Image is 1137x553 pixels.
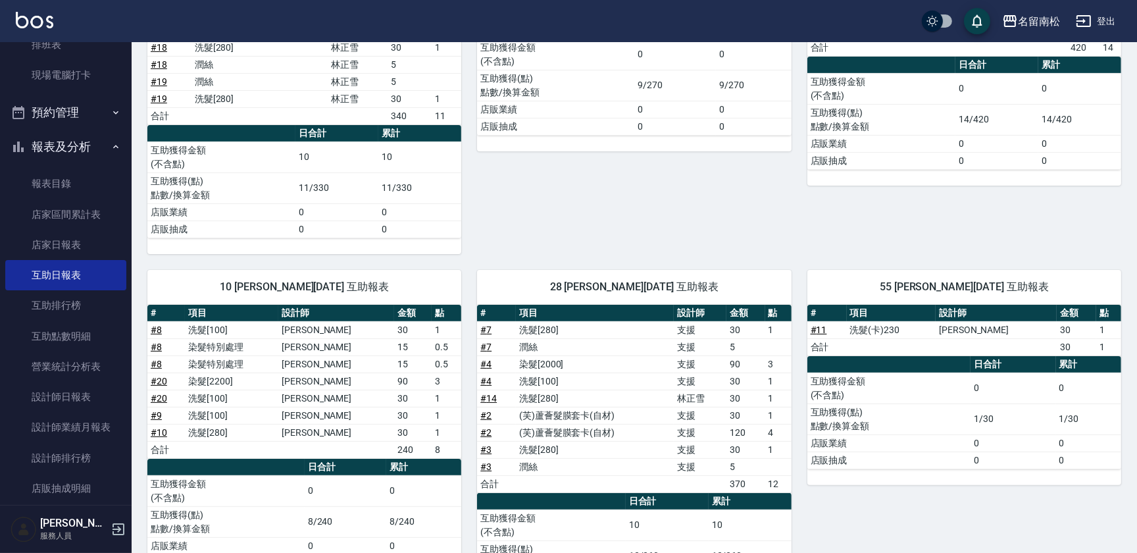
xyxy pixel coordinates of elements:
[147,125,461,238] table: a dense table
[480,376,492,386] a: #4
[726,305,765,322] th: 金額
[378,221,461,238] td: 0
[480,410,492,421] a: #2
[191,56,328,73] td: 潤絲
[386,459,461,476] th: 累計
[936,321,1057,338] td: [PERSON_NAME]
[955,104,1038,135] td: 14/420
[516,338,674,355] td: 潤絲
[516,321,674,338] td: 洗髮[280]
[971,452,1055,469] td: 0
[1018,13,1060,30] div: 名留南松
[480,342,492,352] a: #7
[151,325,162,335] a: #8
[378,172,461,203] td: 11/330
[847,305,936,322] th: 項目
[516,305,674,322] th: 項目
[1099,39,1121,56] td: 14
[432,321,461,338] td: 1
[5,30,126,60] a: 排班表
[1056,452,1121,469] td: 0
[1038,73,1121,104] td: 0
[674,305,726,322] th: 設計師
[5,352,126,382] a: 營業統計分析表
[674,458,726,475] td: 支援
[378,142,461,172] td: 10
[378,125,461,142] th: 累計
[151,376,167,386] a: #20
[726,355,765,373] td: 90
[716,70,791,101] td: 9/270
[823,280,1105,294] span: 55 [PERSON_NAME][DATE] 互助報表
[394,407,432,424] td: 30
[765,390,792,407] td: 1
[278,338,394,355] td: [PERSON_NAME]
[394,441,432,458] td: 240
[726,424,765,441] td: 120
[807,39,839,56] td: 合計
[394,390,432,407] td: 30
[765,475,792,492] td: 12
[1096,338,1121,355] td: 1
[388,73,432,90] td: 5
[151,42,167,53] a: #18
[432,407,461,424] td: 1
[765,441,792,458] td: 1
[394,373,432,390] td: 90
[971,356,1055,373] th: 日合計
[147,142,295,172] td: 互助獲得金額 (不含點)
[278,390,394,407] td: [PERSON_NAME]
[709,493,792,510] th: 累計
[1057,338,1096,355] td: 30
[971,434,1055,452] td: 0
[328,90,388,107] td: 林正雪
[1096,305,1121,322] th: 點
[16,12,53,28] img: Logo
[765,424,792,441] td: 4
[807,305,847,322] th: #
[185,373,278,390] td: 染髮[2200]
[40,517,107,530] h5: [PERSON_NAME]
[5,290,126,321] a: 互助排行榜
[185,321,278,338] td: 洗髮[100]
[328,73,388,90] td: 林正雪
[163,280,445,294] span: 10 [PERSON_NAME][DATE] 互助報表
[1067,39,1099,56] td: 420
[191,90,328,107] td: 洗髮[280]
[1057,305,1096,322] th: 金額
[1056,434,1121,452] td: 0
[185,424,278,441] td: 洗髮[280]
[765,355,792,373] td: 3
[477,305,516,322] th: #
[674,407,726,424] td: 支援
[726,407,765,424] td: 30
[5,199,126,230] a: 店家區間累計表
[1056,356,1121,373] th: 累計
[432,355,461,373] td: 0.5
[726,458,765,475] td: 5
[807,135,955,152] td: 店販業績
[151,427,167,438] a: #10
[477,118,634,135] td: 店販抽成
[716,39,791,70] td: 0
[378,203,461,221] td: 0
[295,221,378,238] td: 0
[278,305,394,322] th: 設計師
[185,407,278,424] td: 洗髮[100]
[1038,135,1121,152] td: 0
[151,93,167,104] a: #19
[726,338,765,355] td: 5
[5,60,126,90] a: 現場電腦打卡
[726,373,765,390] td: 30
[147,475,305,506] td: 互助獲得金額 (不含點)
[634,39,716,70] td: 0
[191,39,328,56] td: 洗髮[280]
[278,407,394,424] td: [PERSON_NAME]
[480,359,492,369] a: #4
[191,73,328,90] td: 潤絲
[151,59,167,70] a: #18
[278,424,394,441] td: [PERSON_NAME]
[807,57,1121,170] table: a dense table
[147,221,295,238] td: 店販抽成
[5,230,126,260] a: 店家日報表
